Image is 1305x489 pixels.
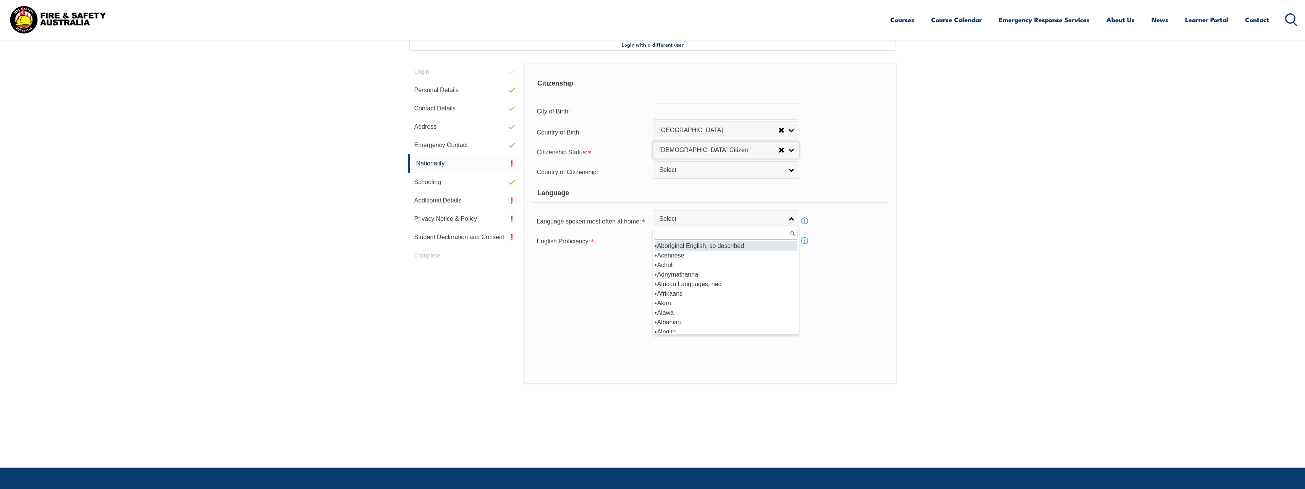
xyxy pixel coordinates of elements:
[999,10,1090,30] a: Emergency Response Services
[931,10,982,30] a: Course Calendar
[537,149,587,155] span: Citizenship Status:
[537,218,641,225] span: Language spoken most often at home:
[530,233,653,248] div: English Proficiency is required.
[655,260,797,270] li: Acholi
[655,298,797,308] li: Akan
[408,154,520,173] a: Nationality
[1151,10,1168,30] a: News
[537,129,581,136] span: Country of Birth:
[1185,10,1228,30] a: Learner Portal
[408,173,520,191] a: Schooling
[655,251,797,260] li: Acehnese
[655,308,797,317] li: Alawa
[408,228,520,246] a: Student Declaration and Consent
[799,235,810,246] a: Info
[537,169,598,175] span: Country of Citizenship:
[655,279,797,289] li: African Languages, nec
[799,215,810,226] a: Info
[655,241,797,251] li: Aboriginal English, so described
[408,136,520,154] a: Emergency Contact
[408,118,520,136] a: Address
[408,81,520,99] a: Personal Details
[408,191,520,210] a: Additional Details
[655,327,797,337] li: Alngith
[655,317,797,327] li: Albanian
[1245,10,1269,30] a: Contact
[530,184,890,203] div: Language
[659,215,783,223] span: Select
[659,126,778,134] span: [GEOGRAPHIC_DATA]
[659,146,778,154] span: [DEMOGRAPHIC_DATA] Citizen
[530,144,653,159] div: Citizenship Status is required.
[655,270,797,279] li: Adnymathanha
[408,210,520,228] a: Privacy Notice & Policy
[659,166,783,174] span: Select
[537,238,590,244] span: English Proficiency:
[622,41,684,47] span: Login with a different user
[890,10,914,30] a: Courses
[655,289,797,298] li: Afrikaans
[408,99,520,118] a: Contact Details
[530,104,653,119] div: City of Birth:
[530,213,653,228] div: Language spoken most often at home is required.
[530,74,890,93] div: Citizenship
[1106,10,1135,30] a: About Us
